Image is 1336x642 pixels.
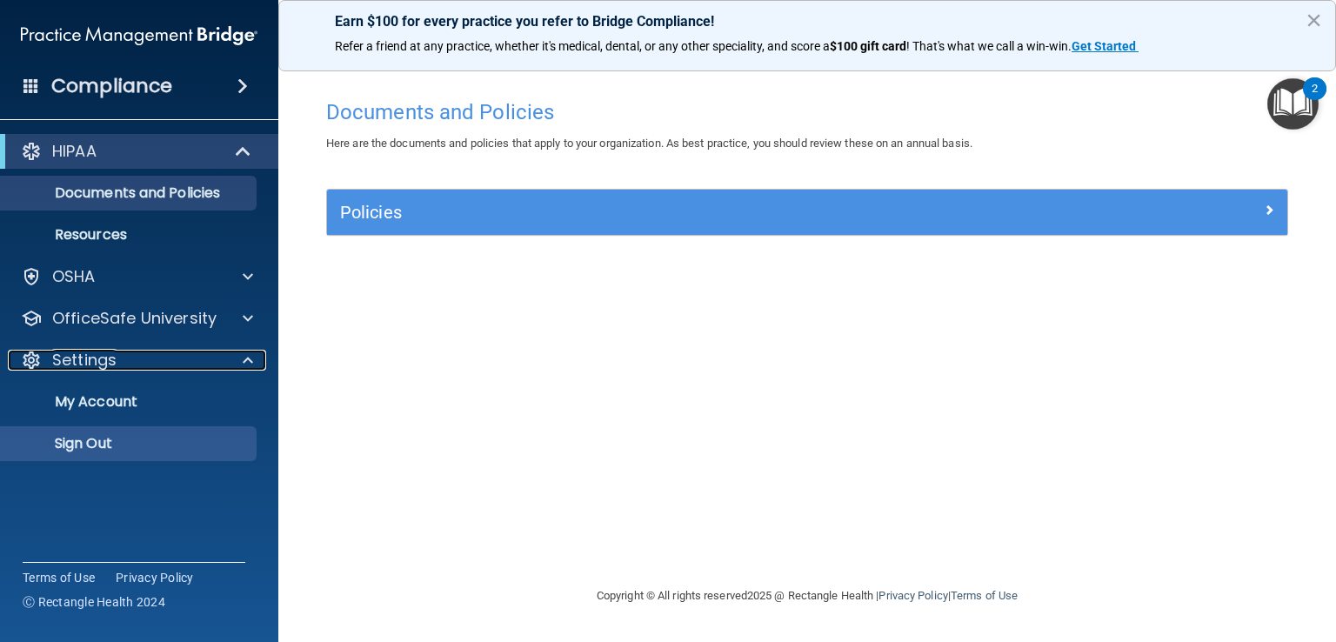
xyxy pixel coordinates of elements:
h5: Policies [340,203,1034,222]
a: OfficeSafe University [21,308,253,329]
h4: Compliance [51,74,172,98]
strong: $100 gift card [830,39,906,53]
h4: Documents and Policies [326,101,1288,124]
a: Privacy Policy [878,589,947,602]
p: Resources [11,226,249,244]
span: ! That's what we call a win-win. [906,39,1072,53]
span: Ⓒ Rectangle Health 2024 [23,593,165,611]
div: 2 [1312,89,1318,111]
button: Open Resource Center, 2 new notifications [1267,78,1319,130]
p: HIPAA [52,141,97,162]
button: Close [1306,6,1322,34]
p: Documents and Policies [11,184,249,202]
p: Settings [52,350,117,371]
p: Earn $100 for every practice you refer to Bridge Compliance! [335,13,1279,30]
a: Settings [21,350,253,371]
a: Policies [340,198,1274,226]
a: Terms of Use [23,569,95,586]
a: Terms of Use [951,589,1018,602]
p: My Account [11,393,249,411]
a: Privacy Policy [116,569,194,586]
p: OSHA [52,266,96,287]
a: Get Started [1072,39,1139,53]
p: OfficeSafe University [52,308,217,329]
img: PMB logo [21,18,257,53]
strong: Get Started [1072,39,1136,53]
p: Sign Out [11,435,249,452]
a: OSHA [21,266,253,287]
a: HIPAA [21,141,252,162]
span: Refer a friend at any practice, whether it's medical, dental, or any other speciality, and score a [335,39,830,53]
span: Here are the documents and policies that apply to your organization. As best practice, you should... [326,137,972,150]
div: Copyright © All rights reserved 2025 @ Rectangle Health | | [490,568,1125,624]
